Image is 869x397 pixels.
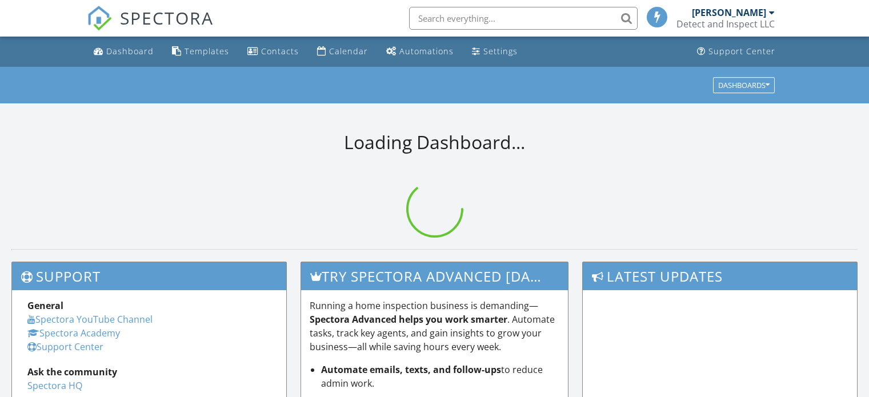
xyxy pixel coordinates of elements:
a: Spectora HQ [27,379,82,392]
h3: Support [12,262,286,290]
h3: Latest Updates [583,262,857,290]
input: Search everything... [409,7,638,30]
strong: General [27,299,63,312]
div: Calendar [329,46,368,57]
div: [PERSON_NAME] [692,7,766,18]
span: SPECTORA [120,6,214,30]
a: Automations (Basic) [382,41,458,62]
p: Running a home inspection business is demanding— . Automate tasks, track key agents, and gain ins... [310,299,560,354]
div: Detect and Inspect LLC [676,18,775,30]
a: Settings [467,41,522,62]
strong: Spectora Advanced helps you work smarter [310,313,507,326]
a: Support Center [27,340,103,353]
a: SPECTORA [87,15,214,39]
div: Dashboards [718,81,770,89]
div: Automations [399,46,454,57]
li: to reduce admin work. [321,363,560,390]
img: The Best Home Inspection Software - Spectora [87,6,112,31]
a: Contacts [243,41,303,62]
div: Contacts [261,46,299,57]
button: Dashboards [713,77,775,93]
a: Dashboard [89,41,158,62]
a: Spectora YouTube Channel [27,313,153,326]
strong: Automate emails, texts, and follow-ups [321,363,501,376]
div: Support Center [708,46,775,57]
a: Templates [167,41,234,62]
div: Settings [483,46,518,57]
h3: Try spectora advanced [DATE] [301,262,568,290]
div: Templates [185,46,229,57]
a: Support Center [692,41,780,62]
a: Calendar [313,41,373,62]
a: Spectora Academy [27,327,120,339]
div: Ask the community [27,365,271,379]
div: Dashboard [106,46,154,57]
